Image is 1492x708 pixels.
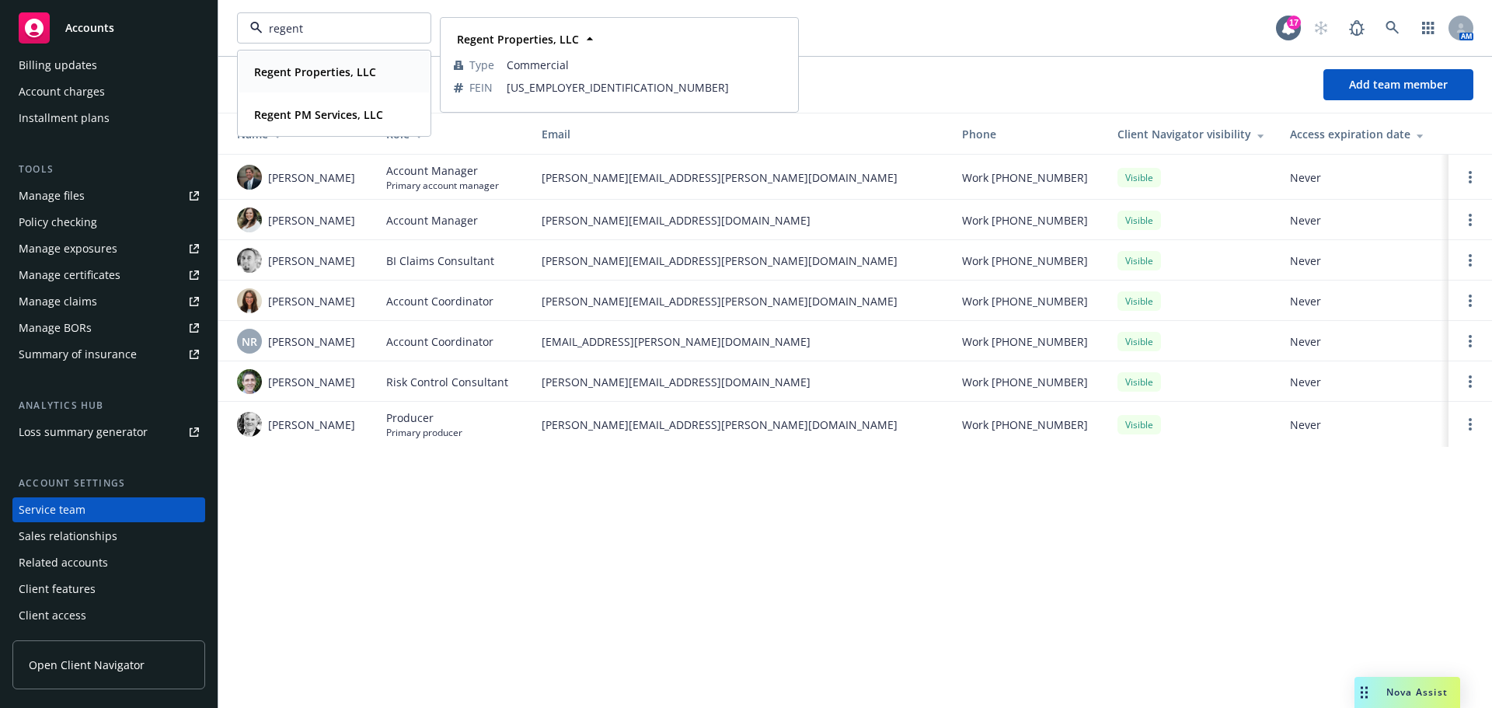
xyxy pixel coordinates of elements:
[1305,12,1337,44] a: Start snowing
[254,65,376,79] strong: Regent Properties, LLC
[19,263,120,288] div: Manage certificates
[1117,415,1161,434] div: Visible
[19,497,85,522] div: Service team
[12,603,205,628] a: Client access
[12,162,205,177] div: Tools
[12,210,205,235] a: Policy checking
[268,169,355,186] span: [PERSON_NAME]
[1290,126,1436,142] div: Access expiration date
[19,603,86,628] div: Client access
[962,374,1088,390] span: Work [PHONE_NUMBER]
[12,577,205,602] a: Client features
[386,293,493,309] span: Account Coordinator
[19,53,97,78] div: Billing updates
[1287,16,1301,30] div: 17
[542,374,937,390] span: [PERSON_NAME][EMAIL_ADDRESS][DOMAIN_NAME]
[12,183,205,208] a: Manage files
[1117,291,1161,311] div: Visible
[1290,212,1436,228] span: Never
[12,497,205,522] a: Service team
[1290,253,1436,269] span: Never
[542,333,937,350] span: [EMAIL_ADDRESS][PERSON_NAME][DOMAIN_NAME]
[1117,251,1161,270] div: Visible
[19,289,97,314] div: Manage claims
[1461,211,1480,229] a: Open options
[1461,291,1480,310] a: Open options
[12,476,205,491] div: Account settings
[1290,333,1436,350] span: Never
[237,165,262,190] img: photo
[1461,332,1480,351] a: Open options
[19,577,96,602] div: Client features
[65,22,114,34] span: Accounts
[12,289,205,314] a: Manage claims
[1386,685,1448,699] span: Nova Assist
[1323,69,1473,100] button: Add team member
[386,126,517,142] div: Role
[19,420,148,445] div: Loss summary generator
[12,263,205,288] a: Manage certificates
[268,212,355,228] span: [PERSON_NAME]
[29,657,145,673] span: Open Client Navigator
[1461,168,1480,187] a: Open options
[237,248,262,273] img: photo
[1117,168,1161,187] div: Visible
[12,53,205,78] a: Billing updates
[1341,12,1372,44] a: Report a Bug
[962,417,1088,433] span: Work [PHONE_NUMBER]
[237,369,262,394] img: photo
[386,333,493,350] span: Account Coordinator
[542,126,937,142] div: Email
[469,57,494,73] span: Type
[962,333,1088,350] span: Work [PHONE_NUMBER]
[12,342,205,367] a: Summary of insurance
[237,208,262,232] img: photo
[1117,332,1161,351] div: Visible
[962,253,1088,269] span: Work [PHONE_NUMBER]
[1117,372,1161,392] div: Visible
[542,253,937,269] span: [PERSON_NAME][EMAIL_ADDRESS][PERSON_NAME][DOMAIN_NAME]
[386,212,478,228] span: Account Manager
[237,412,262,437] img: photo
[457,32,579,47] strong: Regent Properties, LLC
[386,162,499,179] span: Account Manager
[1461,251,1480,270] a: Open options
[268,293,355,309] span: [PERSON_NAME]
[386,410,462,426] span: Producer
[19,106,110,131] div: Installment plans
[268,253,355,269] span: [PERSON_NAME]
[1461,415,1480,434] a: Open options
[242,333,257,350] span: NR
[19,183,85,208] div: Manage files
[386,374,508,390] span: Risk Control Consultant
[962,212,1088,228] span: Work [PHONE_NUMBER]
[386,179,499,192] span: Primary account manager
[263,20,399,37] input: Filter by keyword
[542,417,937,433] span: [PERSON_NAME][EMAIL_ADDRESS][PERSON_NAME][DOMAIN_NAME]
[1413,12,1444,44] a: Switch app
[12,524,205,549] a: Sales relationships
[19,236,117,261] div: Manage exposures
[507,79,785,96] span: [US_EMPLOYER_IDENTIFICATION_NUMBER]
[542,212,937,228] span: [PERSON_NAME][EMAIL_ADDRESS][DOMAIN_NAME]
[237,288,262,313] img: photo
[507,57,785,73] span: Commercial
[386,253,494,269] span: BI Claims Consultant
[1290,169,1436,186] span: Never
[1349,77,1448,92] span: Add team member
[1117,126,1265,142] div: Client Navigator visibility
[12,550,205,575] a: Related accounts
[12,106,205,131] a: Installment plans
[268,333,355,350] span: [PERSON_NAME]
[254,107,383,122] strong: Regent PM Services, LLC
[268,374,355,390] span: [PERSON_NAME]
[12,398,205,413] div: Analytics hub
[12,236,205,261] a: Manage exposures
[1461,372,1480,391] a: Open options
[1290,374,1436,390] span: Never
[19,550,108,575] div: Related accounts
[386,426,462,439] span: Primary producer
[1117,211,1161,230] div: Visible
[12,6,205,50] a: Accounts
